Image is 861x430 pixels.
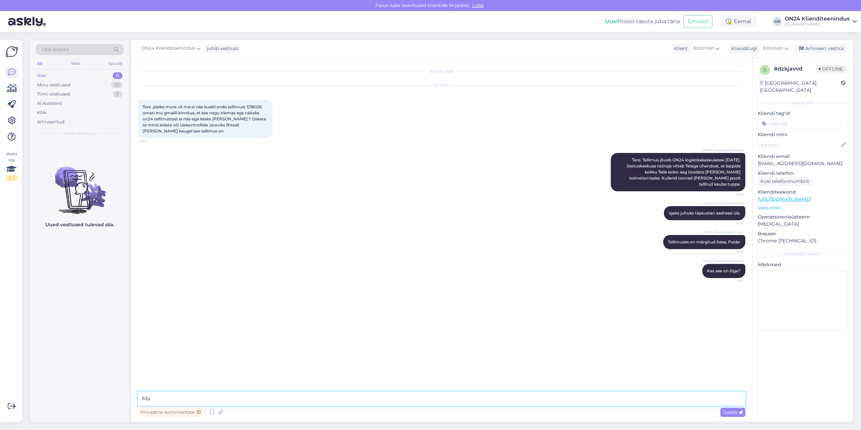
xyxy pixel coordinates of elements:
b: Uus! [605,18,618,25]
div: # dzkjavvd [774,65,816,73]
span: Kas see on õige? [707,268,741,273]
div: juhib vestlust [204,45,238,52]
div: Klient [671,45,688,52]
span: 8:59 [140,139,165,144]
span: Offline [816,65,846,73]
div: ON24 Klienditeenindus [785,16,850,22]
div: Kõik [37,109,47,116]
p: Brauser [758,230,848,237]
input: Lisa nimi [758,141,840,149]
span: Estonian [694,45,714,52]
span: Igaks juhuks täpsustan aadressi üle. [669,210,741,216]
div: AI Assistent [37,100,62,107]
span: ON24 Klienditeenindus [703,230,743,235]
div: [PERSON_NAME] [758,251,848,257]
div: Privaatne kommentaar [138,408,203,417]
span: Estonian [763,45,783,52]
textarea: Maja nr [138,392,745,406]
span: 9:01 [718,278,743,283]
span: ON24 Klienditeenindus [703,201,743,206]
div: Minu vestlused [37,82,70,88]
p: Uued vestlused tulevad siia. [45,221,114,228]
p: Kliendi tag'id [758,110,848,117]
div: [DOMAIN_NAME] [785,22,850,27]
p: Kliendi nimi [758,131,848,138]
div: Eemal [720,15,756,28]
span: ON24 Klienditeenindus [703,148,743,153]
span: 9:01 [718,249,743,255]
div: All [36,59,43,68]
div: Proovi tasuta juba täna: [605,17,681,26]
p: Kliendi telefon [758,170,848,177]
p: Märkmed [758,261,848,268]
span: Tellimuses on märgitud Aasa, Paide. [668,239,741,244]
img: No chats [30,155,129,215]
span: 9:00 [718,221,743,226]
div: Web [70,59,81,68]
img: Askly Logo [5,45,18,58]
span: Saada [723,409,743,415]
div: 2 / 3 [5,175,17,181]
a: [URL][DOMAIN_NAME] [758,196,811,202]
div: [DATE] [138,82,745,88]
div: 0 [113,72,122,79]
p: Operatsioonisüsteem [758,213,848,221]
div: Küsi telefoninumbrit [758,177,812,186]
div: 10 [111,82,122,88]
span: ON24 Klienditeenindus [703,259,743,264]
span: Tere. Tellimus jõuab ON24 logistikakeskusesse [DATE]. Jaotuskeskuse töötaja võtab Teiega ühendust... [627,157,742,187]
div: Vestlus algas [138,68,745,74]
div: [GEOGRAPHIC_DATA], [GEOGRAPHIC_DATA] [760,80,841,94]
span: Luba [470,2,486,8]
span: Otsi kliente [42,46,69,53]
a: ON24 Klienditeenindus[DOMAIN_NAME] [785,16,857,27]
div: Kliendi info [758,100,848,106]
div: Socials [107,59,124,68]
span: 9:00 [718,192,743,197]
p: Chrome [TECHNICAL_ID] [758,237,848,244]
div: Vaata siia [5,151,17,181]
span: ON24 Klienditeenindus [141,45,195,52]
p: Kliendi email [758,153,848,160]
div: Arhiveeritud [37,119,65,125]
p: [EMAIL_ADDRESS][DOMAIN_NAME] [758,160,848,167]
button: Emailid [683,15,712,28]
p: Vaata edasi ... [758,205,848,211]
div: Uus [37,72,46,79]
span: Uued vestlused [64,130,96,136]
div: 0 [113,91,122,97]
div: Arhiveeri vestlus [795,44,847,53]
div: Tiimi vestlused [37,91,70,97]
p: Klienditeekond [758,189,848,196]
span: d [763,67,766,72]
div: OK [773,17,782,26]
div: Klienditugi [728,45,757,52]
input: Lisa tag [758,118,848,128]
span: Tere ,pisike mure ,et ma ei näe kuskil enda tellimust 1218026 ometi mu gmailil kinnitus, et see n... [143,104,267,133]
p: [MEDICAL_DATA] [758,221,848,228]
